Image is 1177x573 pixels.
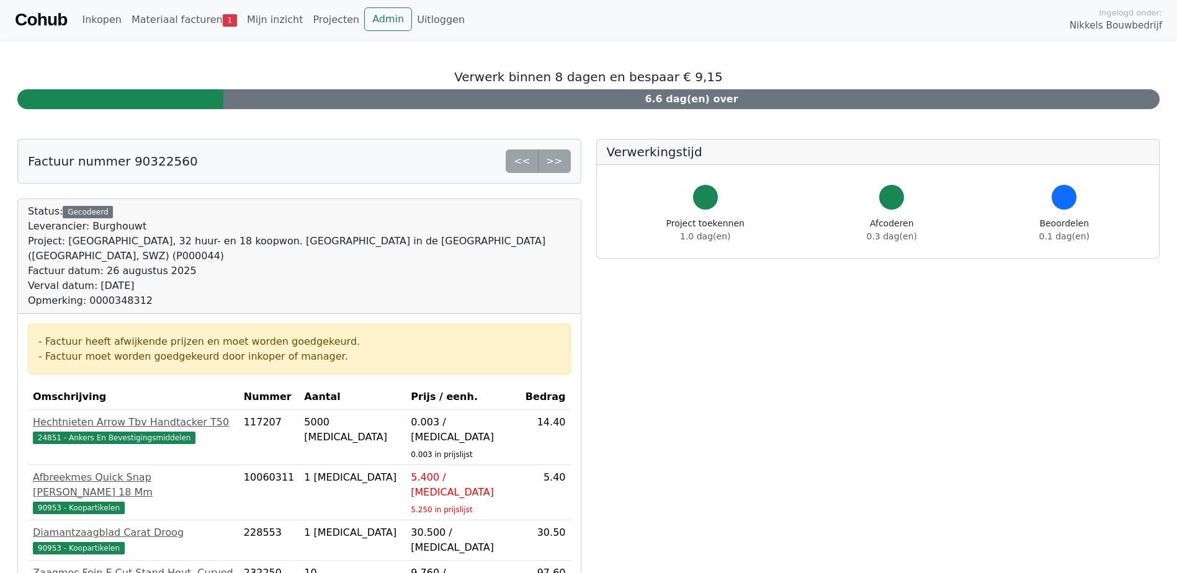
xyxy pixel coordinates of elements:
a: Inkopen [77,7,126,32]
div: Opmerking: 0000348312 [28,293,571,308]
span: 1 [223,14,237,27]
span: 0.3 dag(en) [867,231,917,241]
sub: 5.250 in prijslijst [411,505,472,514]
a: Uitloggen [412,7,470,32]
div: Verval datum: [DATE] [28,278,571,293]
a: Hechtnieten Arrow Tbv Handtacker T5024851 - Ankers En Bevestigingsmiddelen [33,415,234,445]
div: 30.500 / [MEDICAL_DATA] [411,525,516,555]
div: Hechtnieten Arrow Tbv Handtacker T50 [33,415,234,430]
span: 0.1 dag(en) [1039,231,1090,241]
span: 1.0 dag(en) [680,231,730,241]
div: - Factuur heeft afwijkende prijzen en moet worden goedgekeurd. [38,334,560,349]
a: Cohub [15,5,67,35]
td: 117207 [239,410,299,465]
div: 0.003 / [MEDICAL_DATA] [411,415,516,445]
td: 10060311 [239,465,299,520]
div: 5.400 / [MEDICAL_DATA] [411,470,516,500]
span: Ingelogd onder: [1099,7,1162,19]
h5: Verwerkingstijd [607,144,1150,159]
a: Mijn inzicht [242,7,308,32]
td: 30.50 [521,520,571,561]
span: Nikkels Bouwbedrijf [1070,19,1162,33]
div: Project: [GEOGRAPHIC_DATA], 32 huur- en 18 koopwon. [GEOGRAPHIC_DATA] in de [GEOGRAPHIC_DATA] ([G... [28,234,571,264]
td: 14.40 [521,410,571,465]
div: 6.6 dag(en) over [223,89,1160,109]
span: 90953 - Koopartikelen [33,502,125,514]
div: Gecodeerd [63,206,113,218]
h5: Verwerk binnen 8 dagen en bespaar € 9,15 [17,69,1160,84]
h5: Factuur nummer 90322560 [28,154,198,169]
div: Leverancier: Burghouwt [28,219,571,234]
div: - Factuur moet worden goedgekeurd door inkoper of manager. [38,349,560,364]
td: 228553 [239,520,299,561]
div: Project toekennen [666,217,745,243]
div: Afcoderen [867,217,917,243]
span: 24851 - Ankers En Bevestigingsmiddelen [33,432,195,444]
a: Admin [364,7,412,31]
a: Diamantzaagblad Carat Droog90953 - Koopartikelen [33,525,234,555]
div: Diamantzaagblad Carat Droog [33,525,234,540]
th: Bedrag [521,384,571,410]
div: Factuur datum: 26 augustus 2025 [28,264,571,278]
div: Beoordelen [1039,217,1090,243]
div: 5000 [MEDICAL_DATA] [304,415,401,445]
div: 1 [MEDICAL_DATA] [304,525,401,540]
span: 90953 - Koopartikelen [33,542,125,554]
div: 1 [MEDICAL_DATA] [304,470,401,485]
div: Status: [28,204,571,308]
th: Omschrijving [28,384,239,410]
th: Nummer [239,384,299,410]
div: Afbreekmes Quick Snap [PERSON_NAME] 18 Mm [33,470,234,500]
th: Prijs / eenh. [406,384,521,410]
a: Projecten [308,7,364,32]
a: Materiaal facturen1 [127,7,242,32]
a: Afbreekmes Quick Snap [PERSON_NAME] 18 Mm90953 - Koopartikelen [33,470,234,515]
sub: 0.003 in prijslijst [411,450,472,459]
td: 5.40 [521,465,571,520]
th: Aantal [299,384,406,410]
